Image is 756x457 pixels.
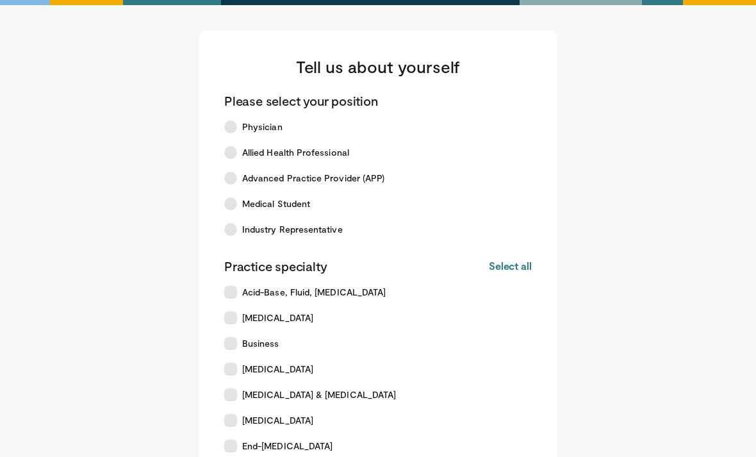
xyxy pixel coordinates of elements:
span: Business [242,337,279,350]
h3: Tell us about yourself [224,56,532,77]
span: [MEDICAL_DATA] [242,363,313,376]
span: Allied Health Professional [242,146,349,159]
span: End-[MEDICAL_DATA] [242,440,333,453]
span: [MEDICAL_DATA] [242,414,313,427]
span: [MEDICAL_DATA] & [MEDICAL_DATA] [242,388,396,401]
span: Industry Representative [242,223,343,236]
p: Please select your position [224,92,378,109]
span: Advanced Practice Provider (APP) [242,172,384,185]
span: [MEDICAL_DATA] [242,312,313,324]
p: Practice specialty [224,258,327,274]
button: Select all [489,259,532,273]
span: Medical Student [242,197,310,210]
span: Physician [242,120,283,133]
span: Acid-Base, Fluid, [MEDICAL_DATA] [242,286,386,299]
